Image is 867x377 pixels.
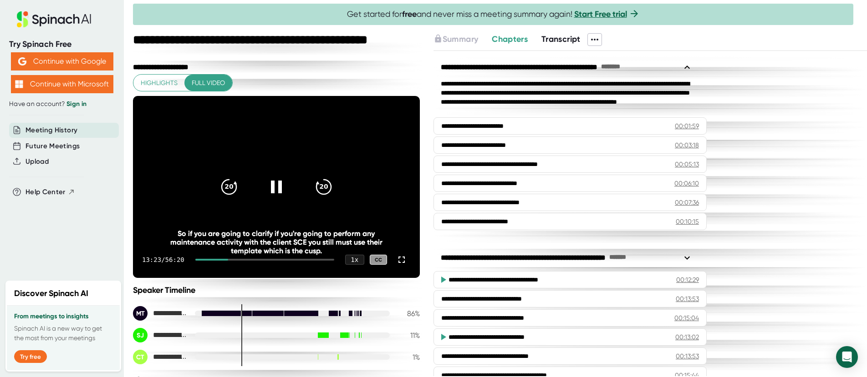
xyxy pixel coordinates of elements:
button: Help Center [25,187,75,197]
button: Chapters [492,33,528,45]
div: 00:06:10 [674,179,699,188]
button: Full video [184,75,232,91]
div: Speaker Timeline [133,285,420,295]
div: María C Febre De La Torre [133,306,188,321]
span: Help Center [25,187,66,197]
img: Aehbyd4JwY73AAAAAElFTkSuQmCC [18,57,26,65]
div: Open Intercom Messenger [836,346,858,368]
span: Full video [192,77,225,89]
div: 1 x [345,255,364,265]
div: Susan K Jacobo [133,328,188,342]
div: 11 % [397,331,420,340]
a: Sign in [66,100,87,108]
button: Transcript [541,33,581,45]
div: CC [370,255,387,265]
span: Transcript [541,34,581,44]
h3: From meetings to insights [14,313,112,320]
div: CT [133,350,148,364]
b: free [402,9,417,19]
div: Upgrade to access [433,33,492,46]
div: 00:07:36 [675,198,699,207]
span: Summary [443,34,478,44]
div: Have an account? [9,100,115,108]
button: Summary [433,33,478,45]
p: Spinach AI is a new way to get the most from your meetings [14,324,112,343]
h2: Discover Spinach AI [14,287,88,300]
span: Chapters [492,34,528,44]
div: MT [133,306,148,321]
div: SJ [133,328,148,342]
span: Highlights [141,77,178,89]
button: Continue with Google [11,52,113,70]
button: Upload [25,156,49,167]
div: 00:03:18 [675,141,699,150]
button: Continue with Microsoft [11,75,113,93]
div: So if you are going to clarify if you're going to perform any maintenance activity with the clien... [162,229,391,255]
div: Try Spinach Free [9,39,115,50]
div: 00:05:13 [675,160,699,169]
div: 00:13:02 [675,332,699,342]
button: Highlights [133,75,185,91]
button: Try free [14,350,47,363]
div: 00:01:59 [675,121,699,131]
button: Future Meetings [25,141,80,151]
div: 13:23 / 56:20 [142,256,184,263]
span: Get started for and never miss a meeting summary again! [347,9,640,20]
a: Start Free trial [574,9,627,19]
div: 86 % [397,309,420,318]
div: 00:13:53 [676,352,699,361]
div: 00:15:04 [674,313,699,322]
div: 00:12:29 [676,275,699,284]
div: Crystal J Tran [133,350,188,364]
button: Meeting History [25,125,77,136]
div: 00:10:15 [676,217,699,226]
div: 1 % [397,353,420,362]
div: 00:13:53 [676,294,699,303]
